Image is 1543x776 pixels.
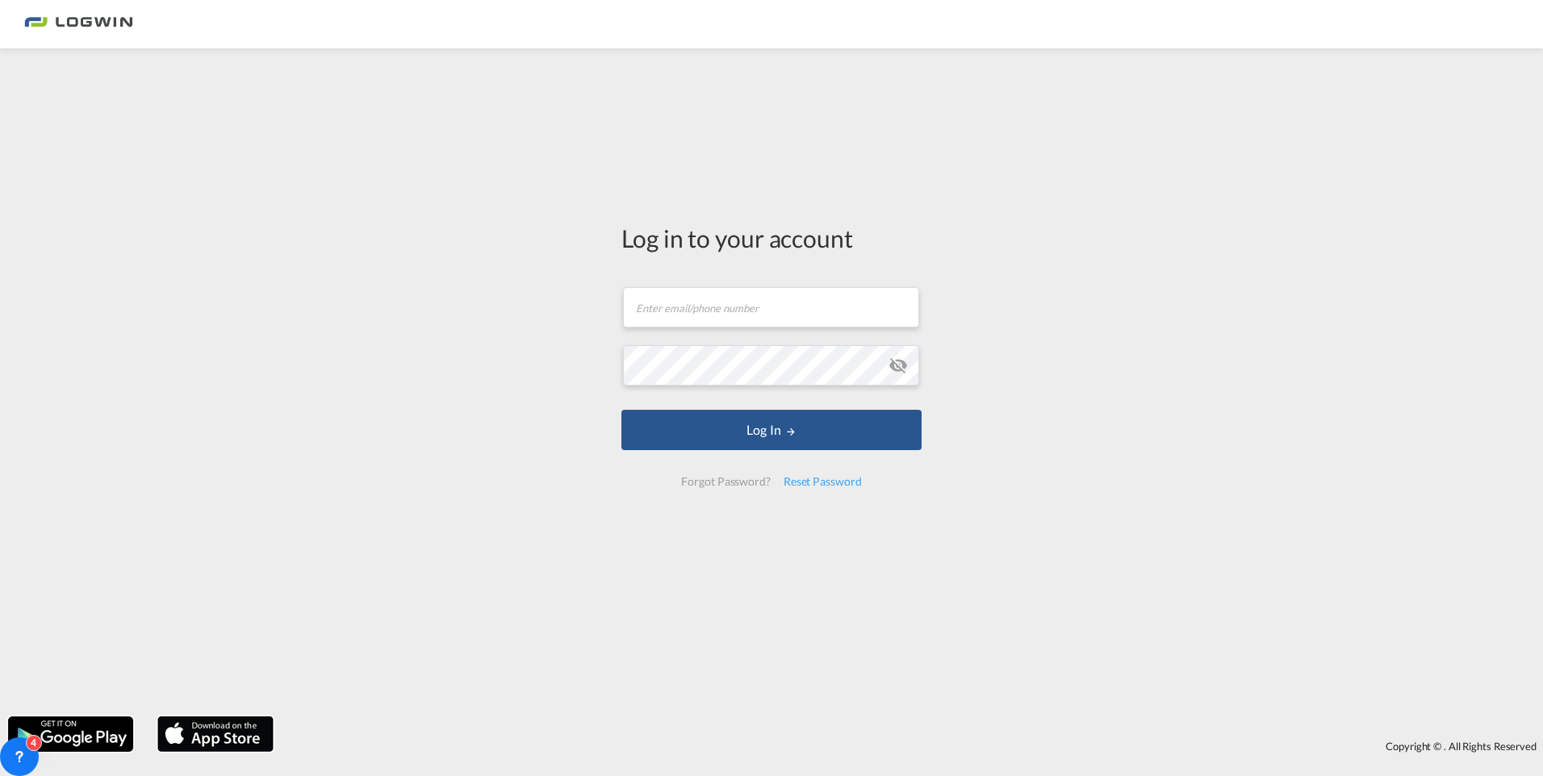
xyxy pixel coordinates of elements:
input: Enter email/phone number [623,287,919,328]
img: apple.png [156,715,275,753]
div: Forgot Password? [675,467,776,496]
button: LOGIN [621,410,922,450]
img: bc73a0e0d8c111efacd525e4c8ad7d32.png [24,6,133,43]
div: Copyright © . All Rights Reserved [282,732,1543,760]
div: Reset Password [777,467,868,496]
md-icon: icon-eye-off [889,356,908,375]
div: Log in to your account [621,221,922,255]
img: google.png [6,715,135,753]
